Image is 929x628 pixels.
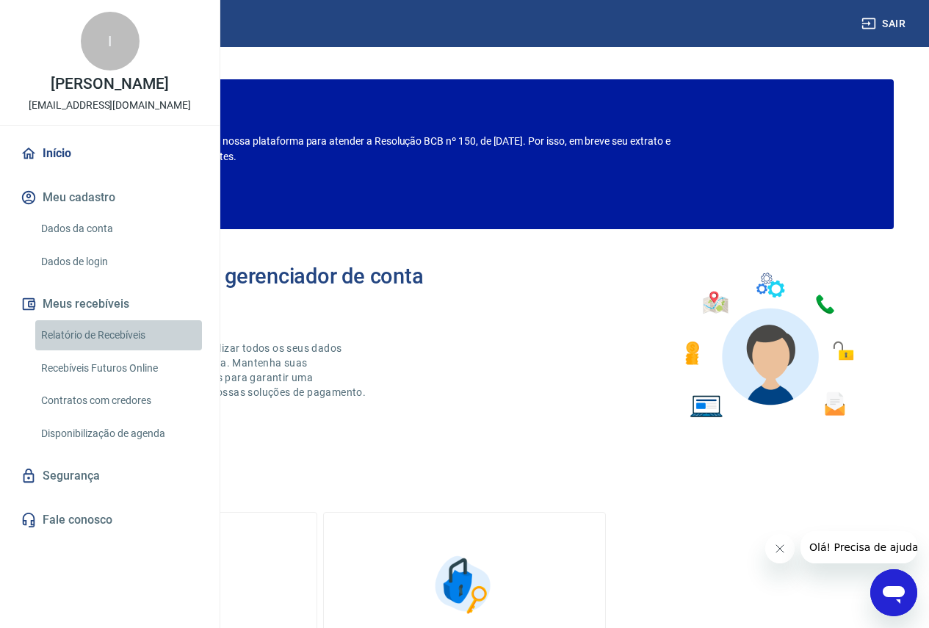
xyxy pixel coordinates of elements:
button: Meus recebíveis [18,288,202,320]
p: [EMAIL_ADDRESS][DOMAIN_NAME] [29,98,191,113]
span: Olá! Precisa de ajuda? [9,10,123,22]
h2: Bem-vindo(a) ao gerenciador de conta Vindi [65,264,465,311]
div: I [81,12,140,71]
a: Relatório de Recebíveis [35,320,202,350]
img: Segurança [427,548,501,621]
iframe: Botão para abrir a janela de mensagens [870,569,917,616]
p: Estamos realizando adequações em nossa plataforma para atender a Resolução BCB nº 150, de [DATE].... [57,134,709,165]
a: Dados da conta [35,214,202,244]
a: Disponibilização de agenda [35,419,202,449]
a: Fale conosco [18,504,202,536]
p: [PERSON_NAME] [51,76,168,92]
a: Segurança [18,460,202,492]
button: Sair [858,10,911,37]
iframe: Mensagem da empresa [800,531,917,563]
h5: O que deseja fazer hoje? [35,480,894,494]
a: Recebíveis Futuros Online [35,353,202,383]
a: Dados de login [35,247,202,277]
iframe: Fechar mensagem [765,534,795,563]
img: Imagem de um avatar masculino com diversos icones exemplificando as funcionalidades do gerenciado... [672,264,864,427]
a: Contratos com credores [35,386,202,416]
button: Meu cadastro [18,181,202,214]
a: Início [18,137,202,170]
